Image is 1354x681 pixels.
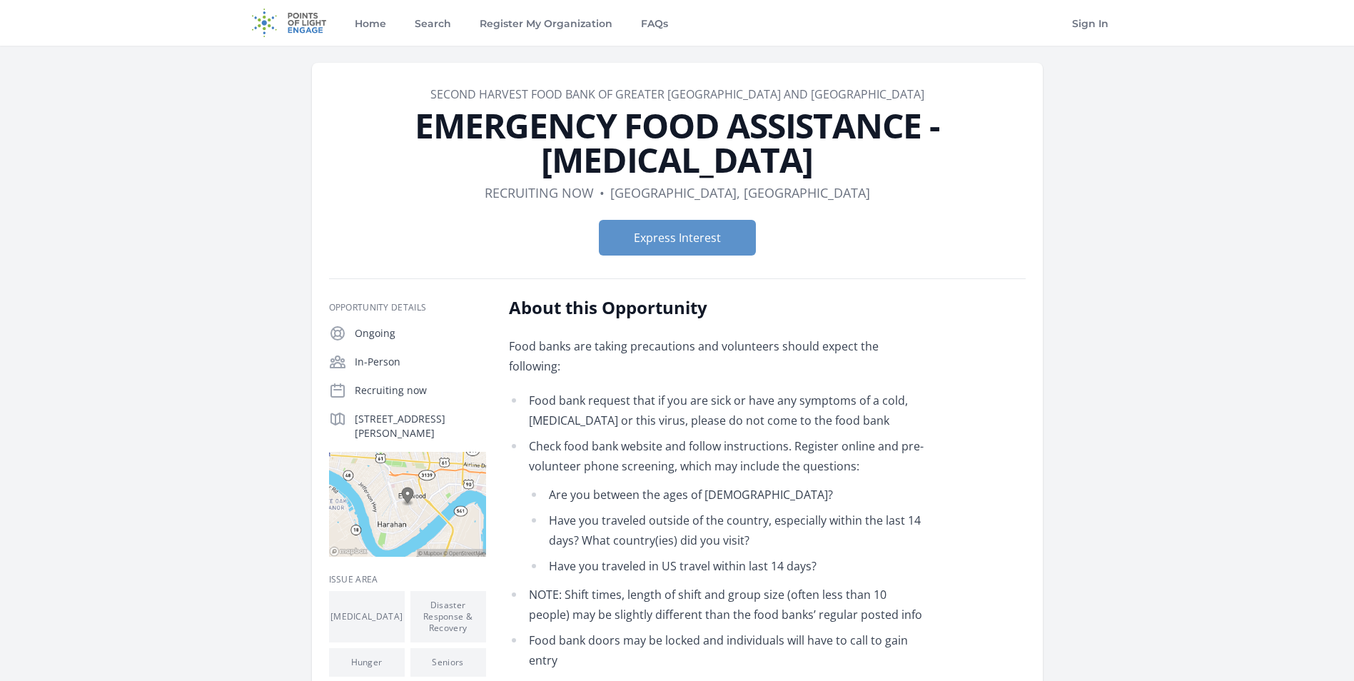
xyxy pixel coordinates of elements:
[529,485,926,505] li: Are you between the ages of [DEMOGRAPHIC_DATA]?
[509,390,926,430] li: Food bank request that if you are sick or have any symptoms of a cold, [MEDICAL_DATA] or this vir...
[410,591,486,642] li: Disaster Response & Recovery
[509,296,926,319] h2: About this Opportunity
[329,648,405,677] li: Hunger
[529,556,926,576] li: Have you traveled in US travel within last 14 days?
[329,109,1026,177] h1: EMERGENCY FOOD ASSISTANCE - [MEDICAL_DATA]
[355,355,486,369] p: In-Person
[509,336,926,376] p: Food banks are taking precautions and volunteers should expect the following:
[355,326,486,340] p: Ongoing
[329,452,486,557] img: Map
[329,302,486,313] h3: Opportunity Details
[509,436,926,576] li: Check food bank website and follow instructions. Register online and pre-volunteer phone screenin...
[509,585,926,625] li: NOTE: Shift times, length of shift and group size (often less than 10 people) may be slightly dif...
[529,510,926,550] li: Have you traveled outside of the country, especially within the last 14 days? What country(ies) d...
[485,183,594,203] dd: Recruiting now
[600,183,605,203] div: •
[599,220,756,256] button: Express Interest
[355,412,486,440] p: [STREET_ADDRESS][PERSON_NAME]
[509,630,926,670] li: Food bank doors may be locked and individuals will have to call to gain entry
[329,574,486,585] h3: Issue area
[355,383,486,398] p: Recruiting now
[329,591,405,642] li: [MEDICAL_DATA]
[430,86,924,102] a: Second Harvest Food Bank of Greater [GEOGRAPHIC_DATA] and [GEOGRAPHIC_DATA]
[410,648,486,677] li: Seniors
[610,183,870,203] dd: [GEOGRAPHIC_DATA], [GEOGRAPHIC_DATA]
